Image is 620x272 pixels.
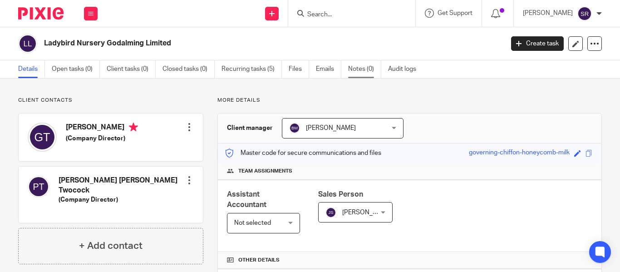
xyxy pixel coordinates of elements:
[438,10,472,16] span: Get Support
[79,239,143,253] h4: + Add contact
[59,176,185,195] h4: [PERSON_NAME] [PERSON_NAME] Twocock
[162,60,215,78] a: Closed tasks (0)
[28,123,57,152] img: svg%3E
[289,123,300,134] img: svg%3E
[234,220,271,226] span: Not selected
[107,60,156,78] a: Client tasks (0)
[129,123,138,132] i: Primary
[469,148,570,158] div: governing-chiffon-honeycomb-milk
[511,36,564,51] a: Create task
[318,191,363,198] span: Sales Person
[66,123,138,134] h4: [PERSON_NAME]
[523,9,573,18] p: [PERSON_NAME]
[18,97,203,104] p: Client contacts
[238,168,292,175] span: Team assignments
[306,125,356,131] span: [PERSON_NAME]
[388,60,423,78] a: Audit logs
[28,176,49,198] img: svg%3E
[217,97,602,104] p: More details
[342,209,392,216] span: [PERSON_NAME]
[227,191,266,208] span: Assistant Accountant
[44,39,407,48] h2: Ladybird Nursery Godalming Limited
[221,60,282,78] a: Recurring tasks (5)
[306,11,388,19] input: Search
[225,148,381,158] p: Master code for secure communications and files
[59,195,185,204] h5: (Company Director)
[18,34,37,53] img: svg%3E
[66,134,138,143] h5: (Company Director)
[227,124,273,133] h3: Client manager
[18,7,64,20] img: Pixie
[577,6,592,21] img: svg%3E
[238,257,280,264] span: Other details
[289,60,309,78] a: Files
[325,207,336,218] img: svg%3E
[18,60,45,78] a: Details
[348,60,381,78] a: Notes (0)
[52,60,100,78] a: Open tasks (0)
[316,60,341,78] a: Emails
